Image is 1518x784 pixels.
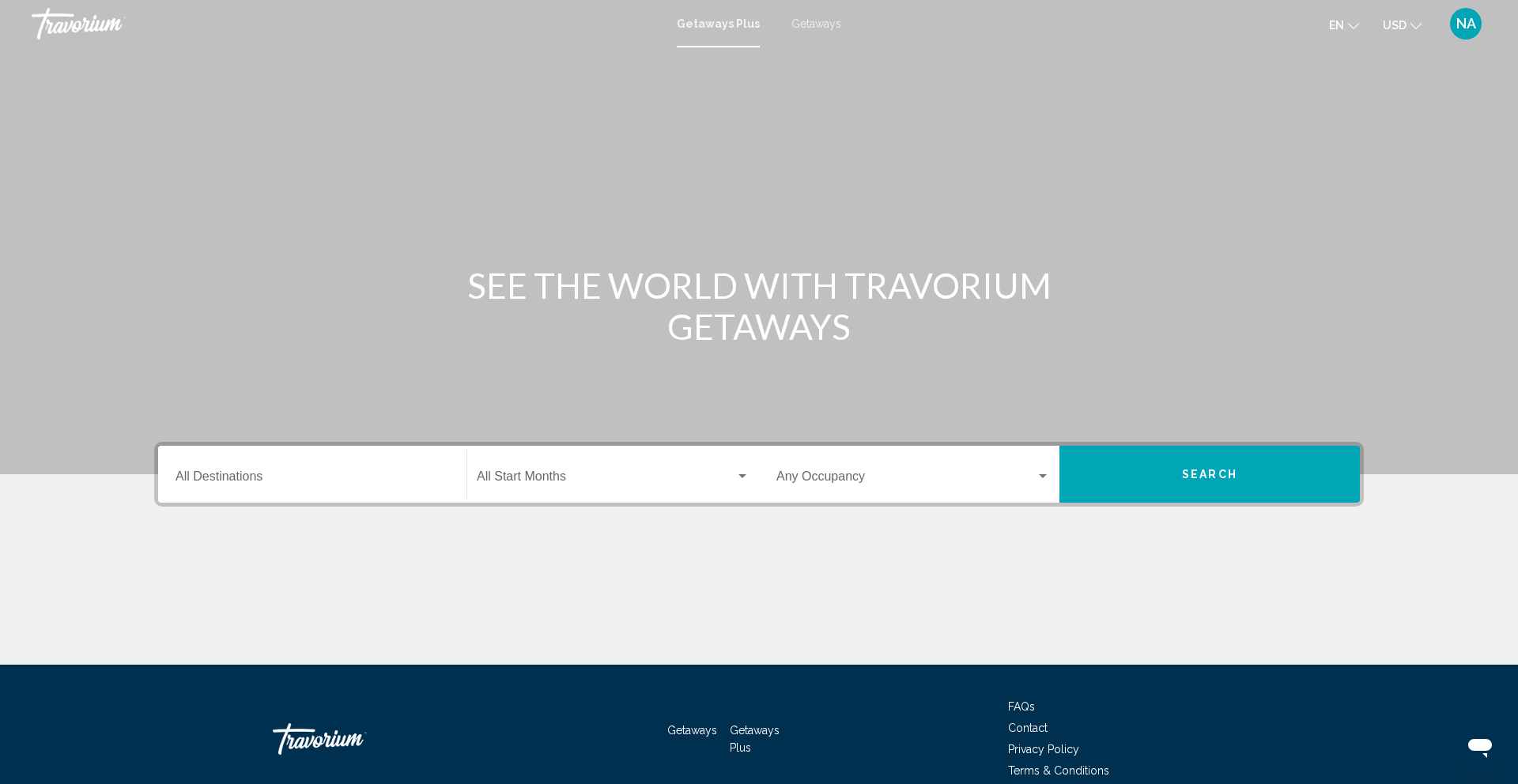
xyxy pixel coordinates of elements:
a: Getaways Plus [730,724,780,754]
span: NA [1456,16,1476,32]
button: Change currency [1383,13,1422,36]
a: Travorium [273,715,431,763]
iframe: Button to launch messaging window [1455,721,1505,771]
button: Change language [1329,13,1359,36]
a: Getaways Plus [677,17,760,30]
button: User Menu [1445,7,1486,40]
a: FAQs [1008,700,1035,713]
span: en [1329,19,1344,32]
a: Contact [1008,722,1048,734]
div: Search widget [158,446,1360,503]
a: Getaways [791,17,841,30]
span: USD [1383,19,1407,32]
a: Getaways [667,724,717,737]
a: Travorium [32,8,661,40]
button: Search [1059,446,1360,503]
a: Terms & Conditions [1008,764,1109,777]
span: Search [1182,469,1237,481]
h1: SEE THE WORLD WITH TRAVORIUM GETAWAYS [463,265,1055,347]
a: Privacy Policy [1008,743,1079,756]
